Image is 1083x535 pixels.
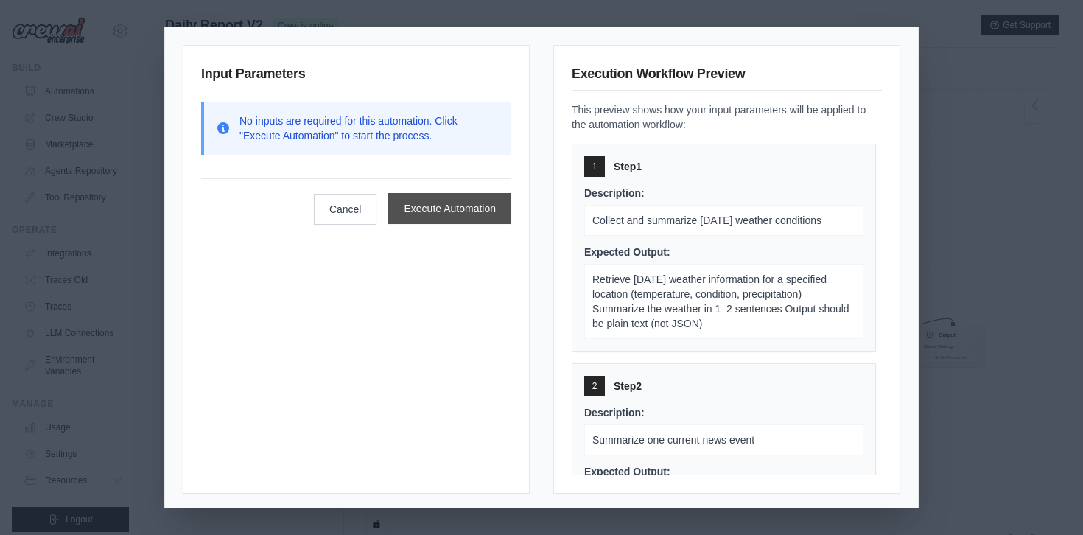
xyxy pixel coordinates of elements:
[592,434,754,446] span: Summarize one current news event
[388,193,511,224] button: Execute Automation
[592,380,597,392] span: 2
[314,194,377,225] button: Cancel
[584,407,645,419] span: Description:
[239,113,500,143] p: No inputs are required for this automation. Click "Execute Automation" to start the process.
[592,214,821,226] span: Collect and summarize [DATE] weather conditions
[201,63,511,90] h3: Input Parameters
[584,246,670,258] span: Expected Output:
[592,273,849,329] span: Retrieve [DATE] weather information for a specified location (temperature, condition, precipitati...
[584,187,645,199] span: Description:
[614,379,642,394] span: Step 2
[584,466,670,478] span: Expected Output:
[572,63,882,91] h3: Execution Workflow Preview
[592,161,597,172] span: 1
[572,102,882,132] p: This preview shows how your input parameters will be applied to the automation workflow:
[614,159,642,174] span: Step 1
